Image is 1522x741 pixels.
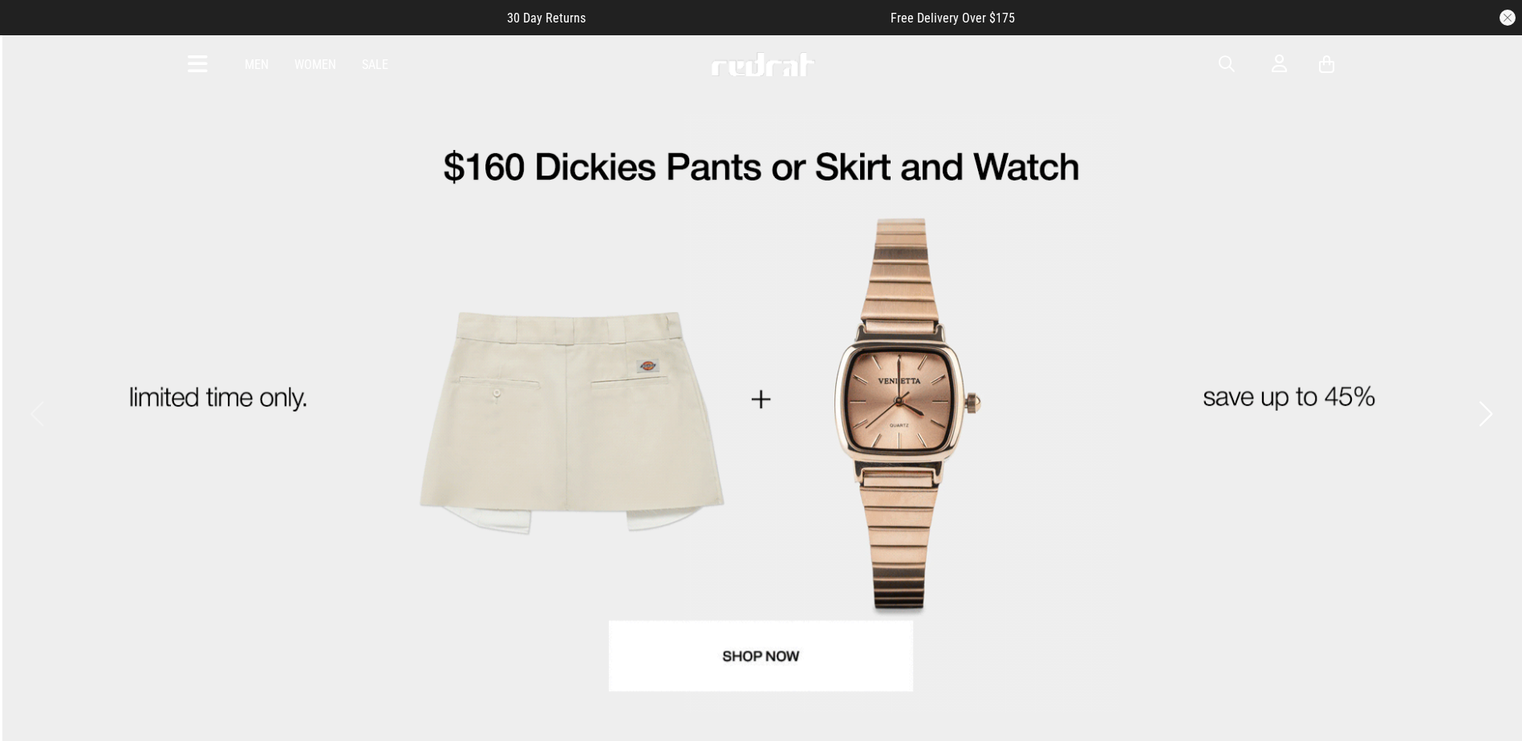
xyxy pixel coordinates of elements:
[710,52,816,76] img: Redrat logo
[618,10,858,26] iframe: Customer reviews powered by Trustpilot
[362,57,388,72] a: Sale
[891,10,1015,26] span: Free Delivery Over $175
[294,57,336,72] a: Women
[26,396,47,431] button: Previous slide
[1475,396,1496,431] button: Next slide
[507,10,586,26] span: 30 Day Returns
[245,57,269,72] a: Men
